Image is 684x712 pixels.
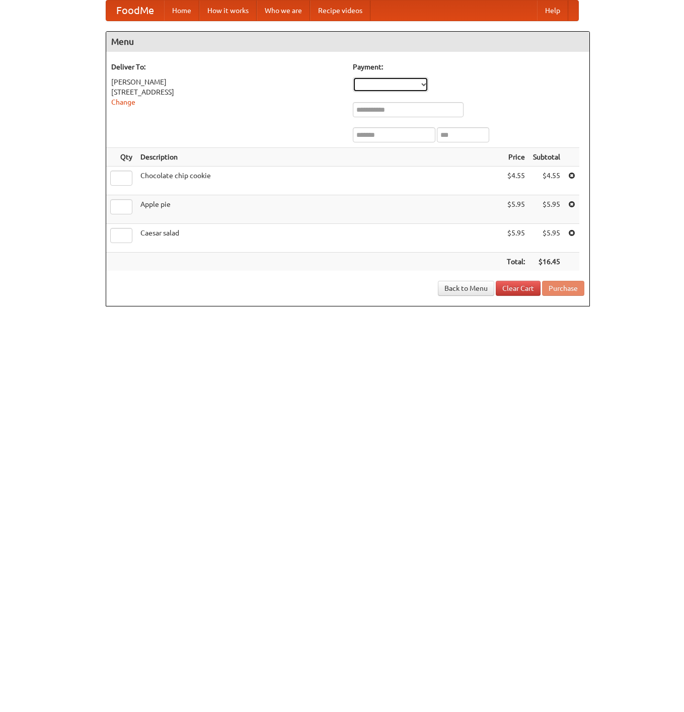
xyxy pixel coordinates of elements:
a: Clear Cart [496,281,541,296]
button: Purchase [542,281,584,296]
a: Home [164,1,199,21]
div: [PERSON_NAME] [111,77,343,87]
td: $5.95 [503,195,529,224]
th: Price [503,148,529,167]
a: Recipe videos [310,1,370,21]
a: How it works [199,1,257,21]
td: $4.55 [503,167,529,195]
th: Total: [503,253,529,271]
h5: Payment: [353,62,584,72]
th: Subtotal [529,148,564,167]
td: $5.95 [503,224,529,253]
th: Qty [106,148,136,167]
div: [STREET_ADDRESS] [111,87,343,97]
td: $4.55 [529,167,564,195]
a: Who we are [257,1,310,21]
h4: Menu [106,32,589,52]
h5: Deliver To: [111,62,343,72]
a: FoodMe [106,1,164,21]
td: Caesar salad [136,224,503,253]
td: $5.95 [529,195,564,224]
a: Back to Menu [438,281,494,296]
th: Description [136,148,503,167]
td: Chocolate chip cookie [136,167,503,195]
a: Change [111,98,135,106]
td: Apple pie [136,195,503,224]
th: $16.45 [529,253,564,271]
td: $5.95 [529,224,564,253]
a: Help [537,1,568,21]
